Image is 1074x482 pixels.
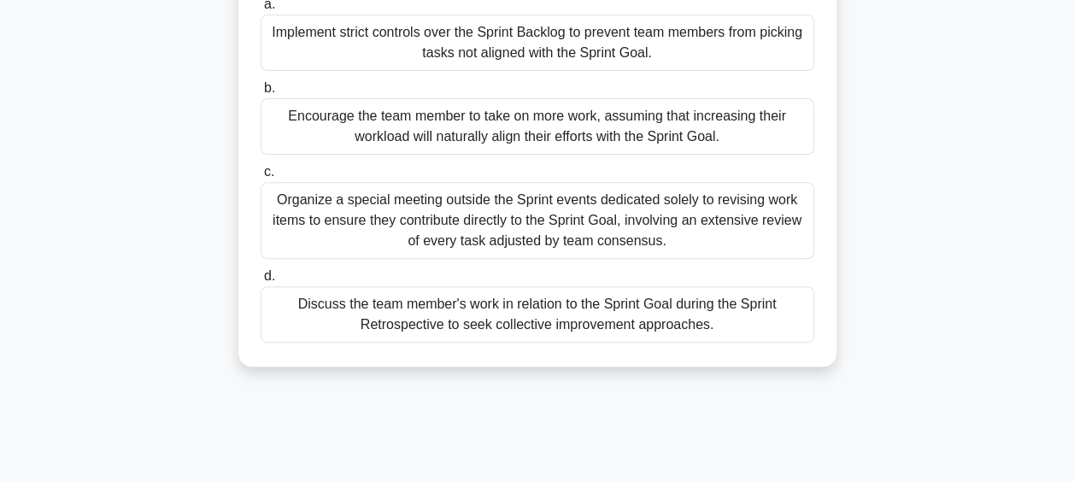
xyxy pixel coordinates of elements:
span: b. [264,80,275,95]
div: Discuss the team member's work in relation to the Sprint Goal during the Sprint Retrospective to ... [261,286,814,343]
span: c. [264,164,274,179]
span: d. [264,268,275,283]
div: Organize a special meeting outside the Sprint events dedicated solely to revising work items to e... [261,182,814,259]
div: Implement strict controls over the Sprint Backlog to prevent team members from picking tasks not ... [261,15,814,71]
div: Encourage the team member to take on more work, assuming that increasing their workload will natu... [261,98,814,155]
